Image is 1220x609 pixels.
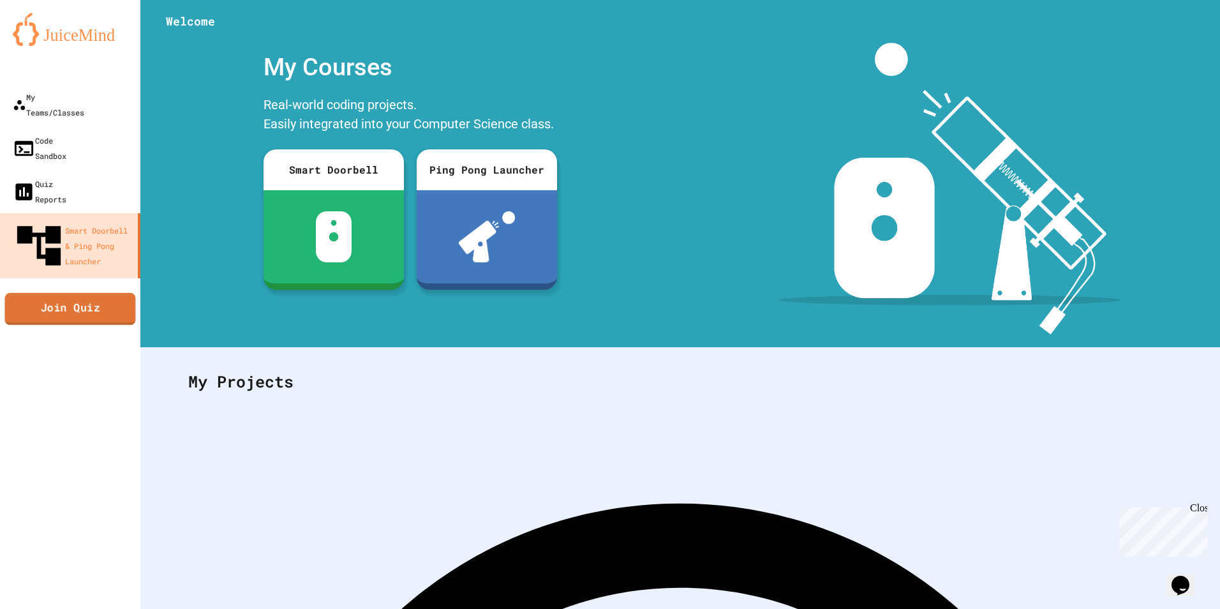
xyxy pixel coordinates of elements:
[1166,558,1207,596] iframe: chat widget
[459,211,516,262] img: ppl-with-ball.png
[257,92,563,140] div: Real-world coding projects. Easily integrated into your Computer Science class.
[1114,502,1207,557] iframe: chat widget
[13,220,133,272] div: Smart Doorbell & Ping Pong Launcher
[779,43,1121,335] img: banner-image-my-projects.png
[175,357,1185,407] div: My Projects
[316,211,352,262] img: sdb-white.svg
[13,133,66,163] div: Code Sandbox
[417,149,557,190] div: Ping Pong Launcher
[5,5,88,81] div: Chat with us now!Close
[264,149,404,190] div: Smart Doorbell
[13,13,128,46] img: logo-orange.svg
[257,43,563,92] div: My Courses
[13,176,66,207] div: Quiz Reports
[4,292,135,324] a: Join Quiz
[13,89,84,120] div: My Teams/Classes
